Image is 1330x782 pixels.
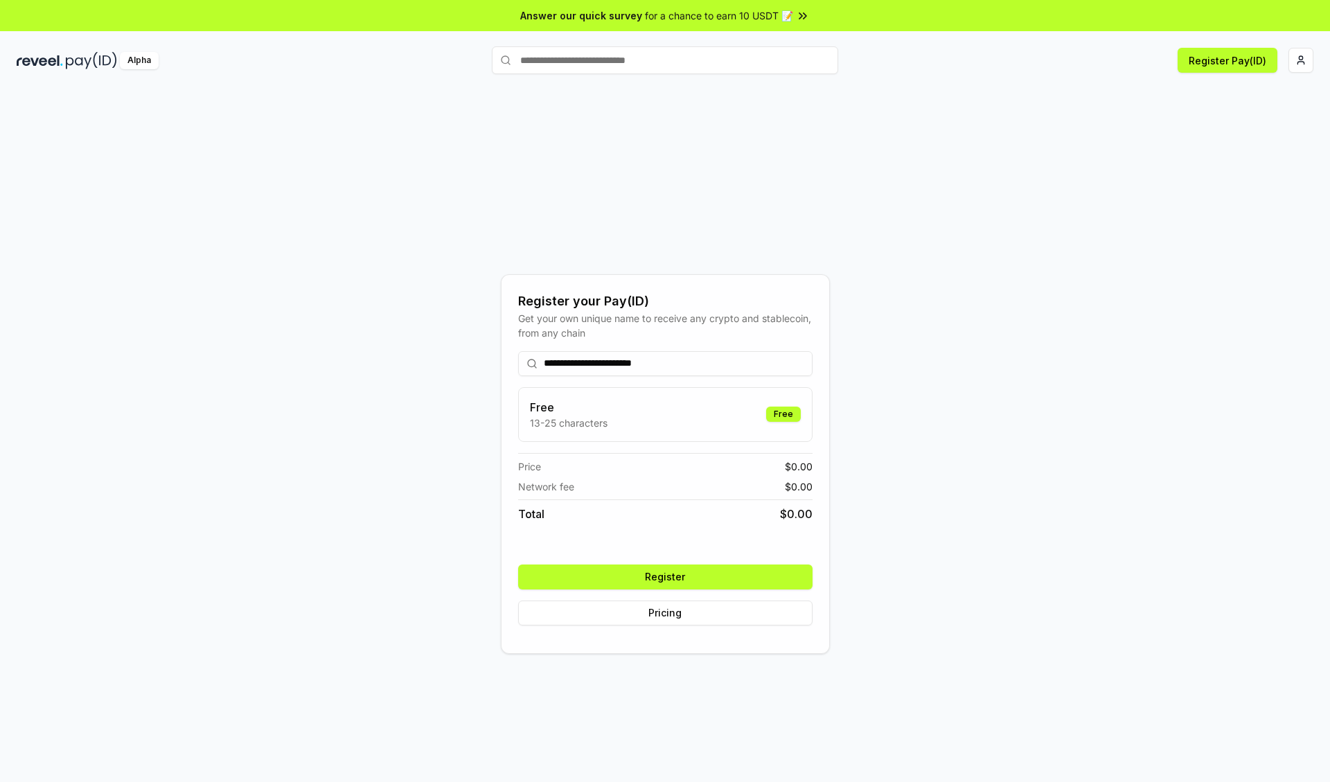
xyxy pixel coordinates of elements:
[766,407,801,422] div: Free
[120,52,159,69] div: Alpha
[1178,48,1277,73] button: Register Pay(ID)
[518,292,813,311] div: Register your Pay(ID)
[645,8,793,23] span: for a chance to earn 10 USDT 📝
[785,479,813,494] span: $ 0.00
[780,506,813,522] span: $ 0.00
[518,565,813,589] button: Register
[17,52,63,69] img: reveel_dark
[66,52,117,69] img: pay_id
[518,311,813,340] div: Get your own unique name to receive any crypto and stablecoin, from any chain
[785,459,813,474] span: $ 0.00
[520,8,642,23] span: Answer our quick survey
[530,416,608,430] p: 13-25 characters
[518,479,574,494] span: Network fee
[518,459,541,474] span: Price
[518,506,544,522] span: Total
[518,601,813,625] button: Pricing
[530,399,608,416] h3: Free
